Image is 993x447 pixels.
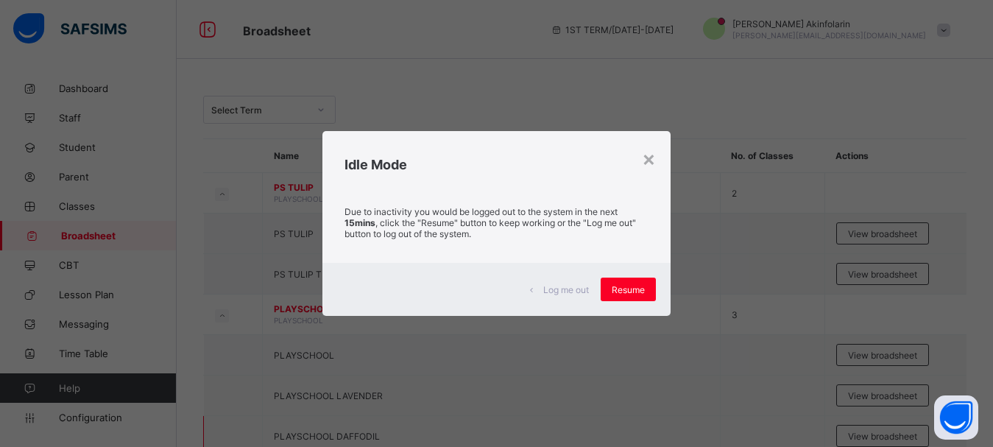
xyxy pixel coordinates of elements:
h2: Idle Mode [344,157,648,172]
span: Resume [612,284,645,295]
div: × [642,146,656,171]
p: Due to inactivity you would be logged out to the system in the next , click the "Resume" button t... [344,206,648,239]
span: Log me out [543,284,589,295]
strong: 15mins [344,217,375,228]
button: Open asap [934,395,978,440]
